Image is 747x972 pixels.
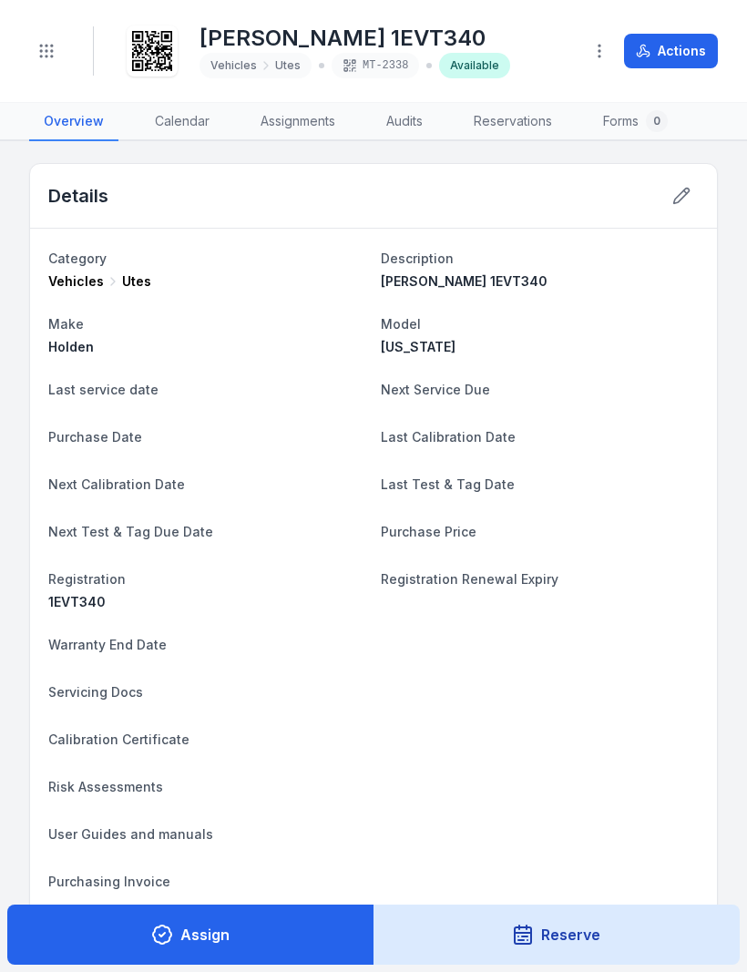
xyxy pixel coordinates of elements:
span: Risk Assessments [48,779,163,794]
button: Assign [7,905,374,965]
button: Toggle navigation [29,34,64,68]
span: Description [381,251,454,266]
a: Overview [29,103,118,141]
h2: Details [48,183,108,209]
a: Assignments [246,103,350,141]
span: Registration [48,571,126,587]
span: Last Test & Tag Date [381,476,515,492]
span: Holden [48,339,94,354]
span: User Guides and manuals [48,826,213,842]
span: Servicing Docs [48,684,143,700]
div: Available [439,53,510,78]
span: Registration Renewal Expiry [381,571,558,587]
div: MT-2338 [332,53,419,78]
span: Next Test & Tag Due Date [48,524,213,539]
span: Purchase Date [48,429,142,445]
span: Warranty End Date [48,637,167,652]
span: Next Service Due [381,382,490,397]
span: [US_STATE] [381,339,455,354]
a: Audits [372,103,437,141]
a: Calendar [140,103,224,141]
a: Forms0 [588,103,682,141]
a: Reservations [459,103,567,141]
span: Vehicles [210,58,257,73]
span: Utes [122,272,151,291]
h1: [PERSON_NAME] 1EVT340 [200,24,510,53]
span: [PERSON_NAME] 1EVT340 [381,273,547,289]
span: Purchasing Invoice [48,874,170,889]
div: 0 [646,110,668,132]
span: 1EVT340 [48,594,106,609]
span: Vehicles [48,272,104,291]
span: Utes [275,58,301,73]
span: Category [48,251,107,266]
button: Actions [624,34,718,68]
button: Reserve [373,905,741,965]
span: Purchase Price [381,524,476,539]
span: Last service date [48,382,159,397]
span: Next Calibration Date [48,476,185,492]
span: Last Calibration Date [381,429,516,445]
span: Model [381,316,421,332]
span: Calibration Certificate [48,732,189,747]
span: Make [48,316,84,332]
